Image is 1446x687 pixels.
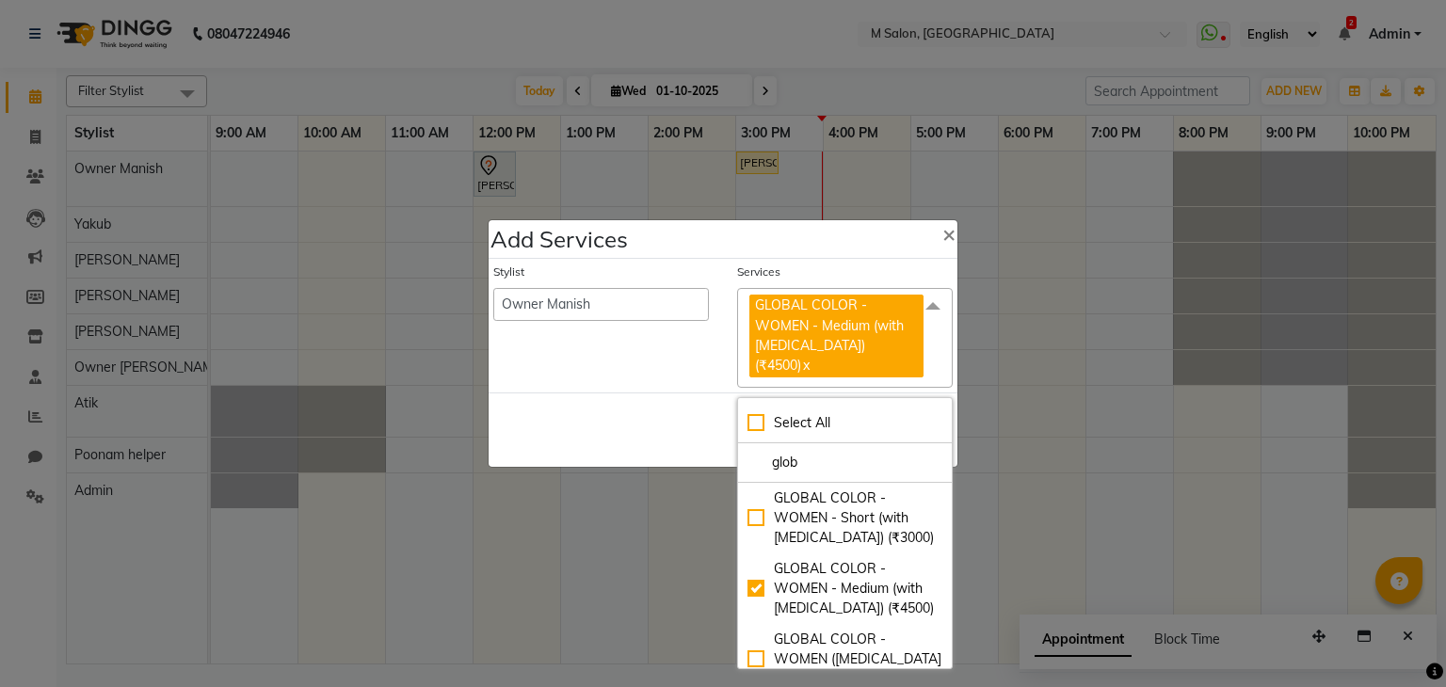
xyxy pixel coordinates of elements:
[747,453,942,472] input: multiselect-search
[747,559,942,618] div: GLOBAL COLOR - WOMEN - Medium (with [MEDICAL_DATA]) (₹4500)
[755,296,904,374] span: GLOBAL COLOR - WOMEN - Medium (with [MEDICAL_DATA]) (₹4500)
[801,357,810,374] a: x
[942,219,956,248] span: ×
[747,488,942,548] div: GLOBAL COLOR - WOMEN - Short (with [MEDICAL_DATA]) (₹3000)
[737,264,780,280] label: Services
[747,413,942,433] div: Select All
[490,222,628,256] h4: Add Services
[927,207,971,260] button: Close
[493,264,524,280] label: Stylist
